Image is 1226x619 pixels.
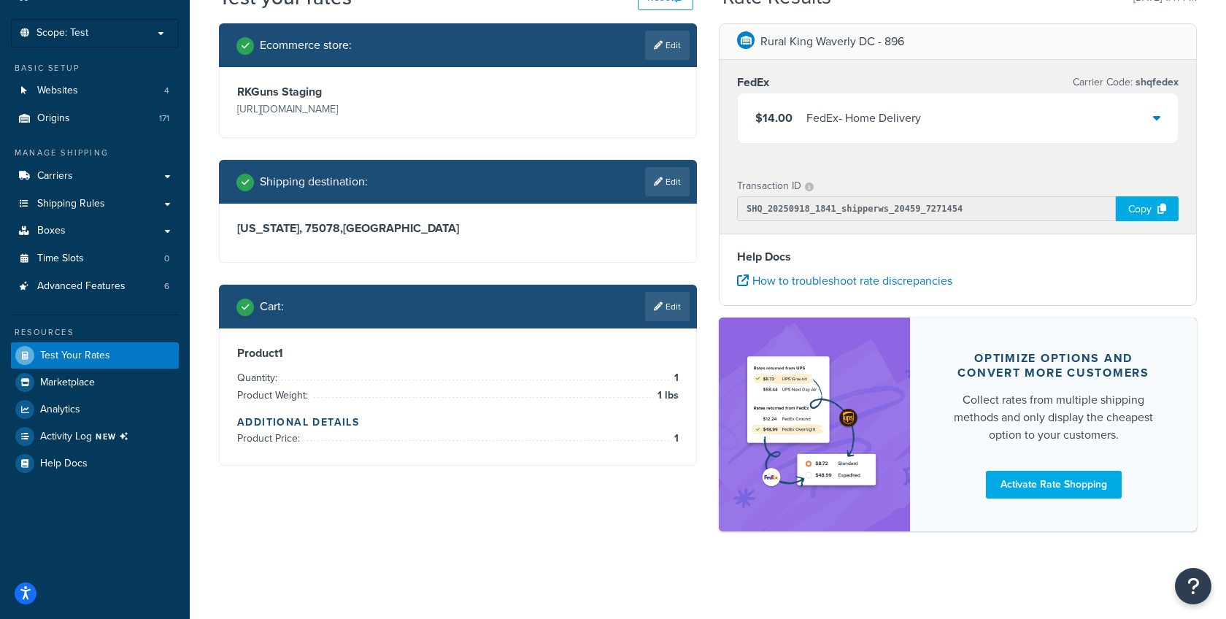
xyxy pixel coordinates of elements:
[11,396,179,423] a: Analytics
[164,280,169,293] span: 6
[11,147,179,159] div: Manage Shipping
[37,170,73,182] span: Carriers
[986,471,1122,499] a: Activate Rate Shopping
[260,39,352,52] h2: Ecommerce store :
[645,31,690,60] a: Edit
[737,272,952,289] a: How to troubleshoot rate discrepancies
[645,292,690,321] a: Edit
[755,109,793,126] span: $14.00
[1133,74,1179,90] span: shqfedex
[11,191,179,218] a: Shipping Rules
[237,388,312,403] span: Product Weight:
[737,75,769,90] h3: FedEx
[11,163,179,190] a: Carriers
[645,167,690,196] a: Edit
[760,31,904,52] p: Rural King Waverly DC - 896
[671,430,679,447] span: 1
[741,339,888,510] img: feature-image-rateshop-7084cbbcb2e67ef1d54c2e976f0e592697130d5817b016cf7cc7e13314366067.png
[37,85,78,97] span: Websites
[40,458,88,470] span: Help Docs
[40,427,134,446] span: Activity Log
[37,225,66,237] span: Boxes
[1175,568,1211,604] button: Open Resource Center
[260,175,368,188] h2: Shipping destination :
[237,370,281,385] span: Quantity:
[11,450,179,477] a: Help Docs
[237,99,455,120] p: [URL][DOMAIN_NAME]
[37,112,70,125] span: Origins
[654,387,679,404] span: 1 lbs
[11,218,179,245] a: Boxes
[11,77,179,104] li: Websites
[11,62,179,74] div: Basic Setup
[96,431,134,442] span: NEW
[164,85,169,97] span: 4
[11,273,179,300] li: Advanced Features
[37,280,126,293] span: Advanced Features
[37,198,105,210] span: Shipping Rules
[40,404,80,416] span: Analytics
[737,248,1179,266] h4: Help Docs
[11,245,179,272] a: Time Slots0
[237,431,304,446] span: Product Price:
[159,112,169,125] span: 171
[11,423,179,450] li: [object Object]
[11,369,179,396] a: Marketplace
[11,423,179,450] a: Activity LogNEW
[237,221,679,236] h3: [US_STATE], 75078 , [GEOGRAPHIC_DATA]
[11,326,179,339] div: Resources
[1116,196,1179,221] div: Copy
[237,85,455,99] h3: RKGuns Staging
[737,176,801,196] p: Transaction ID
[11,245,179,272] li: Time Slots
[11,105,179,132] li: Origins
[11,77,179,104] a: Websites4
[40,350,110,362] span: Test Your Rates
[806,108,921,128] div: FedEx - Home Delivery
[37,253,84,265] span: Time Slots
[1073,72,1179,93] p: Carrier Code:
[237,346,679,361] h3: Product 1
[671,369,679,387] span: 1
[237,415,679,430] h4: Additional Details
[945,351,1162,380] div: Optimize options and convert more customers
[36,27,88,39] span: Scope: Test
[945,391,1162,444] div: Collect rates from multiple shipping methods and only display the cheapest option to your customers.
[11,342,179,369] a: Test Your Rates
[260,300,284,313] h2: Cart :
[40,377,95,389] span: Marketplace
[11,105,179,132] a: Origins171
[11,273,179,300] a: Advanced Features6
[164,253,169,265] span: 0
